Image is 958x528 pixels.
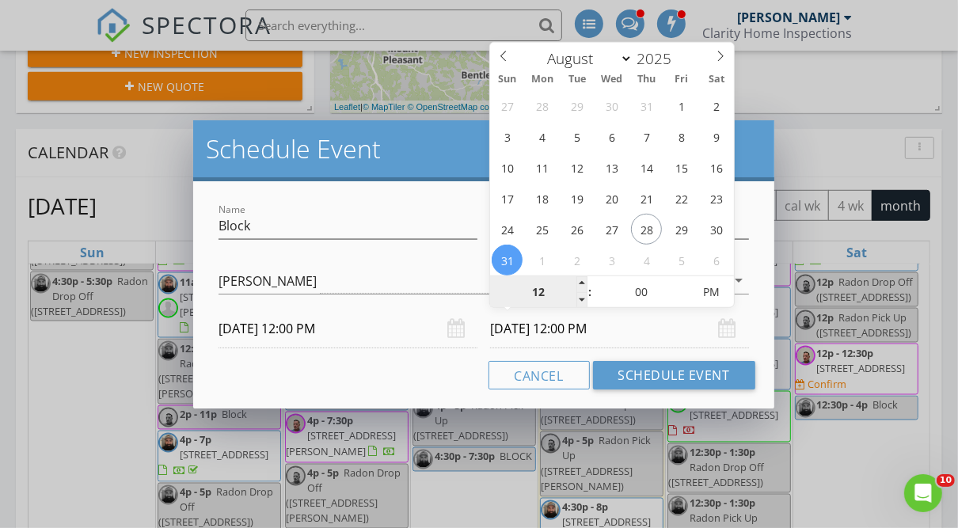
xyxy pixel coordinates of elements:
span: August 24, 2025 [492,214,523,245]
span: August 25, 2025 [527,214,557,245]
span: August 27, 2025 [596,214,627,245]
span: August 29, 2025 [666,214,697,245]
span: August 18, 2025 [527,183,557,214]
span: August 2, 2025 [701,90,732,121]
div: [PERSON_NAME] [219,274,317,288]
span: August 4, 2025 [527,121,557,152]
iframe: Intercom live chat [904,474,942,512]
span: August 16, 2025 [701,152,732,183]
span: August 1, 2025 [666,90,697,121]
span: September 5, 2025 [666,245,697,275]
span: August 3, 2025 [492,121,523,152]
span: August 10, 2025 [492,152,523,183]
span: August 7, 2025 [631,121,662,152]
span: August 14, 2025 [631,152,662,183]
span: Tue [560,74,595,85]
span: Fri [664,74,699,85]
span: September 6, 2025 [701,245,732,275]
span: August 28, 2025 [631,214,662,245]
span: August 19, 2025 [561,183,592,214]
input: Select date [219,310,477,348]
span: July 29, 2025 [561,90,592,121]
span: July 31, 2025 [631,90,662,121]
span: July 30, 2025 [596,90,627,121]
span: August 8, 2025 [666,121,697,152]
span: August 13, 2025 [596,152,627,183]
span: September 4, 2025 [631,245,662,275]
span: August 12, 2025 [561,152,592,183]
span: August 22, 2025 [666,183,697,214]
span: August 9, 2025 [701,121,732,152]
span: August 5, 2025 [561,121,592,152]
i: arrow_drop_down [730,271,749,290]
h2: Schedule Event [206,133,761,165]
span: August 21, 2025 [631,183,662,214]
span: Click to toggle [690,276,733,308]
span: 10 [937,474,955,487]
input: Select date [490,310,749,348]
span: September 3, 2025 [596,245,627,275]
span: August 6, 2025 [596,121,627,152]
span: August 20, 2025 [596,183,627,214]
span: July 27, 2025 [492,90,523,121]
span: : [587,276,592,308]
span: August 30, 2025 [701,214,732,245]
input: Year [633,48,685,69]
span: August 23, 2025 [701,183,732,214]
span: Sat [699,74,734,85]
span: Mon [525,74,560,85]
span: Thu [629,74,664,85]
button: Schedule Event [593,361,755,389]
span: July 28, 2025 [527,90,557,121]
span: Sun [490,74,525,85]
span: Wed [595,74,629,85]
span: August 11, 2025 [527,152,557,183]
span: August 31, 2025 [492,245,523,275]
span: September 2, 2025 [561,245,592,275]
span: August 17, 2025 [492,183,523,214]
span: September 1, 2025 [527,245,557,275]
button: Cancel [489,361,590,389]
span: August 15, 2025 [666,152,697,183]
span: August 26, 2025 [561,214,592,245]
